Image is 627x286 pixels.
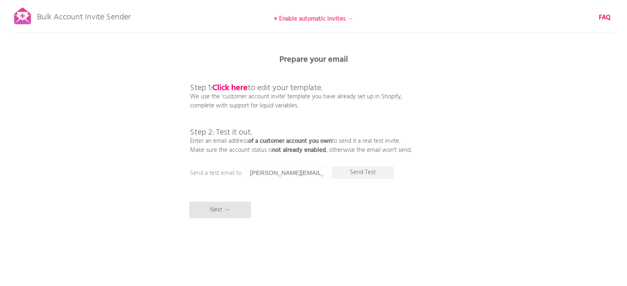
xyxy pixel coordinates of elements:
p: Bulk Account Invite Sender [37,5,131,26]
p: Send Test [332,166,394,179]
a: Click here [212,81,248,95]
span: Step 2: Test it out. [190,126,252,139]
a: FAQ [599,13,611,22]
b: FAQ [599,13,611,23]
b: not already enabled [272,145,326,155]
b: ♥ Enable automatic invites → [274,14,353,24]
span: Step 1: to edit your template. [190,81,322,95]
p: Send a test email to [190,169,355,178]
p: Next → [189,202,251,218]
p: We use the 'customer account invite' template you have already set up in Shopify, complete with s... [190,66,411,155]
b: of a customer account you own [248,136,332,146]
b: Prepare your email [279,53,348,66]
